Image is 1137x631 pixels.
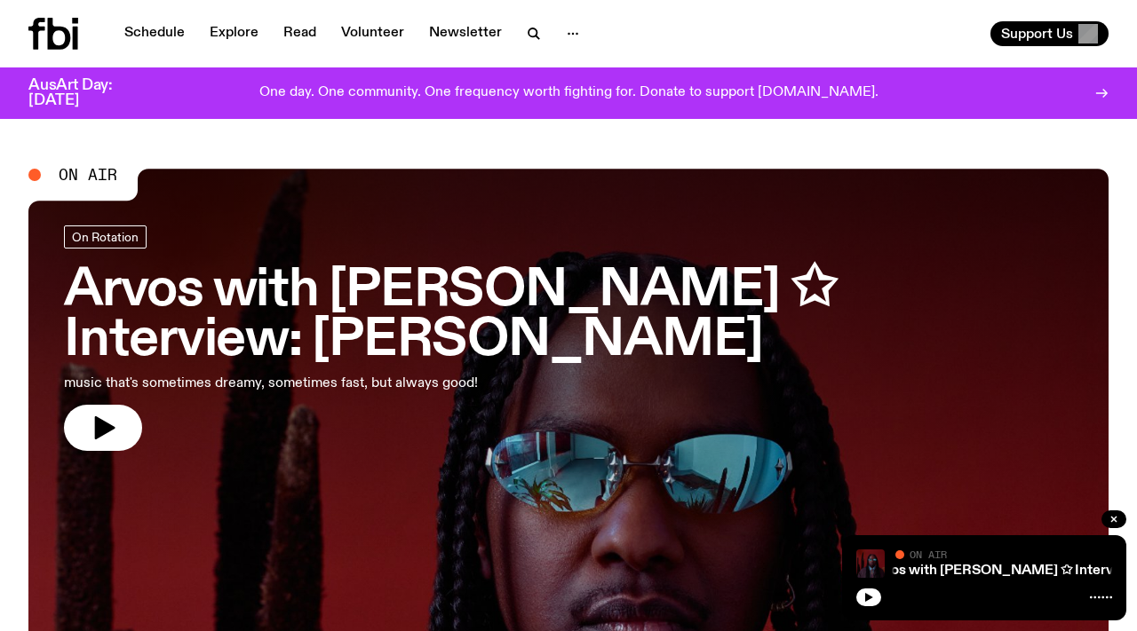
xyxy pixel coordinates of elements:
[28,78,142,108] h3: AusArt Day: [DATE]
[59,167,117,183] span: On Air
[64,266,1073,366] h3: Arvos with [PERSON_NAME] ✩ Interview: [PERSON_NAME]
[64,373,519,394] p: music that's sometimes dreamy, sometimes fast, but always good!
[856,549,885,578] img: Man Standing in front of red back drop with sunglasses on
[990,21,1109,46] button: Support Us
[259,85,879,101] p: One day. One community. One frequency worth fighting for. Donate to support [DOMAIN_NAME].
[72,230,139,243] span: On Rotation
[273,21,327,46] a: Read
[114,21,195,46] a: Schedule
[64,225,147,248] a: On Rotation
[330,21,415,46] a: Volunteer
[1001,26,1073,42] span: Support Us
[199,21,269,46] a: Explore
[64,225,1073,451] a: Arvos with [PERSON_NAME] ✩ Interview: [PERSON_NAME]music that's sometimes dreamy, sometimes fast,...
[418,21,513,46] a: Newsletter
[910,548,947,560] span: On Air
